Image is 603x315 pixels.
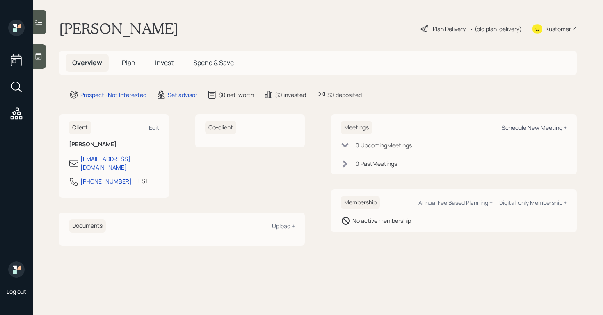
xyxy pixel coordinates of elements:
div: EST [138,177,148,185]
div: Edit [149,124,159,131]
h6: Membership [341,196,380,209]
div: Plan Delivery [433,25,466,33]
h6: Documents [69,219,106,233]
div: 0 Upcoming Meeting s [356,141,412,150]
span: Invest [155,58,174,67]
div: Annual Fee Based Planning + [418,199,493,206]
div: Upload + [272,222,295,230]
div: 0 Past Meeting s [356,159,397,168]
div: Kustomer [546,25,571,33]
h6: Meetings [341,121,372,134]
h6: Client [69,121,91,134]
span: Plan [122,58,135,67]
div: Set advisor [168,91,197,99]
div: [EMAIL_ADDRESS][DOMAIN_NAME] [80,154,159,172]
div: Prospect · Not Interested [80,91,146,99]
span: Spend & Save [193,58,234,67]
div: Log out [7,288,26,295]
div: • (old plan-delivery) [470,25,522,33]
img: retirable_logo.png [8,261,25,278]
div: Schedule New Meeting + [502,124,567,131]
h6: [PERSON_NAME] [69,141,159,148]
div: $0 net-worth [219,91,254,99]
span: Overview [72,58,102,67]
div: $0 invested [275,91,306,99]
h1: [PERSON_NAME] [59,20,178,38]
div: No active membership [352,216,411,225]
div: $0 deposited [327,91,362,99]
h6: Co-client [205,121,236,134]
div: [PHONE_NUMBER] [80,177,132,186]
div: Digital-only Membership + [499,199,567,206]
